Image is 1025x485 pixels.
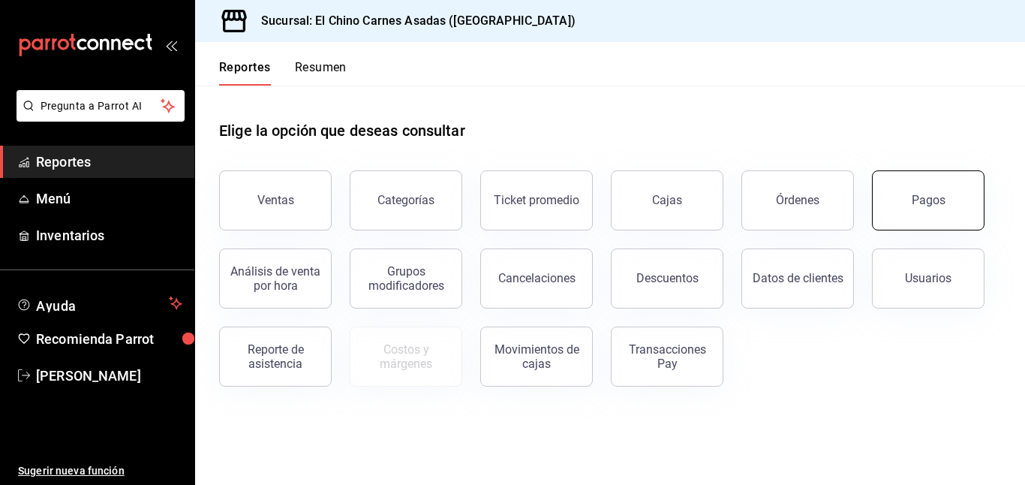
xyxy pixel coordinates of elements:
[36,225,182,246] span: Inventarios
[753,271,843,285] div: Datos de clientes
[621,342,714,371] div: Transacciones Pay
[36,366,182,386] span: [PERSON_NAME]
[741,249,854,309] button: Datos de clientes
[219,249,332,309] button: Análisis de venta por hora
[17,90,185,122] button: Pregunta a Parrot AI
[611,327,723,387] button: Transacciones Pay
[165,39,177,51] button: open_drawer_menu
[249,12,576,30] h3: Sucursal: El Chino Carnes Asadas ([GEOGRAPHIC_DATA])
[219,60,271,86] button: Reportes
[872,170,984,230] button: Pagos
[480,327,593,387] button: Movimientos de cajas
[652,191,683,209] div: Cajas
[18,463,182,479] span: Sugerir nueva función
[494,193,579,207] div: Ticket promedio
[11,109,185,125] a: Pregunta a Parrot AI
[359,342,452,371] div: Costos y márgenes
[480,249,593,309] button: Cancelaciones
[480,170,593,230] button: Ticket promedio
[219,60,347,86] div: navigation tabs
[36,329,182,349] span: Recomienda Parrot
[498,271,576,285] div: Cancelaciones
[636,271,699,285] div: Descuentos
[219,170,332,230] button: Ventas
[359,264,452,293] div: Grupos modificadores
[611,170,723,230] a: Cajas
[350,327,462,387] button: Contrata inventarios para ver este reporte
[490,342,583,371] div: Movimientos de cajas
[905,271,951,285] div: Usuarios
[229,264,322,293] div: Análisis de venta por hora
[229,342,322,371] div: Reporte de asistencia
[295,60,347,86] button: Resumen
[350,170,462,230] button: Categorías
[41,98,161,114] span: Pregunta a Parrot AI
[872,249,984,309] button: Usuarios
[377,193,434,207] div: Categorías
[36,188,182,209] span: Menú
[219,327,332,387] button: Reporte de asistencia
[219,119,465,142] h1: Elige la opción que deseas consultar
[912,193,945,207] div: Pagos
[350,249,462,309] button: Grupos modificadores
[36,294,163,312] span: Ayuda
[611,249,723,309] button: Descuentos
[36,152,182,172] span: Reportes
[741,170,854,230] button: Órdenes
[776,193,819,207] div: Órdenes
[257,193,294,207] div: Ventas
